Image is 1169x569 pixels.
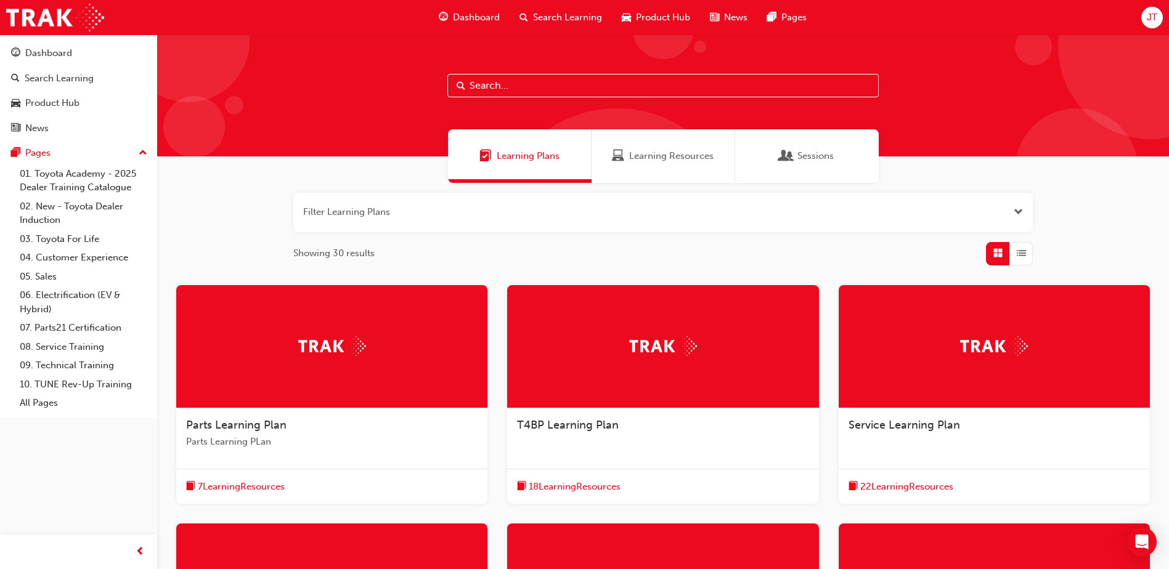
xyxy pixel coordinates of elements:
[612,149,624,163] span: Learning Resources
[781,10,807,25] span: Pages
[629,149,714,163] span: Learning Resources
[6,4,104,31] img: Trak
[636,10,690,25] span: Product Hub
[25,71,94,86] div: Search Learning
[15,267,152,286] a: 05. Sales
[519,10,528,25] span: search-icon
[592,129,735,183] a: Learning ResourcesLearning Resources
[517,418,619,432] span: T4BP Learning Plan
[1014,205,1023,219] button: Open the filter
[1017,246,1026,260] span: List
[447,74,879,97] input: Search...
[293,246,375,260] span: Showing 30 results
[198,480,285,494] span: 7 Learning Resources
[139,145,147,161] span: up-icon
[849,418,960,432] span: Service Learning Plan
[186,479,195,494] span: book-icon
[448,129,592,183] a: Learning PlansLearning Plans
[429,5,510,30] a: guage-iconDashboard
[5,142,152,164] button: Pages
[1141,7,1163,28] button: JT
[797,149,834,163] span: Sessions
[25,46,72,60] div: Dashboard
[453,10,500,25] span: Dashboard
[960,336,1028,355] img: Trak
[11,48,20,59] span: guage-icon
[1147,10,1157,25] span: JT
[507,285,818,504] a: TrakT4BP Learning Planbook-icon18LearningResources
[849,479,953,494] button: book-icon22LearningResources
[629,336,697,355] img: Trak
[15,375,152,394] a: 10. TUNE Rev-Up Training
[700,5,757,30] a: news-iconNews
[15,248,152,267] a: 04. Customer Experience
[710,10,719,25] span: news-icon
[11,123,20,134] span: news-icon
[15,356,152,375] a: 09. Technical Training
[780,149,792,163] span: Sessions
[533,10,602,25] span: Search Learning
[439,10,448,25] span: guage-icon
[1127,527,1157,557] div: Open Intercom Messenger
[11,73,20,84] span: search-icon
[186,435,478,449] span: Parts Learning PLan
[186,479,285,494] button: book-icon7LearningResources
[839,285,1150,504] a: TrakService Learning Planbook-icon22LearningResources
[517,479,621,494] button: book-icon18LearningResources
[15,318,152,337] a: 07. Parts21 Certification
[457,79,465,93] span: Search
[136,544,145,560] span: prev-icon
[724,10,747,25] span: News
[735,129,879,183] a: SessionsSessions
[860,480,953,494] span: 22 Learning Resources
[497,149,560,163] span: Learning Plans
[5,39,152,142] button: DashboardSearch LearningProduct HubNews
[5,92,152,115] a: Product Hub
[622,10,631,25] span: car-icon
[176,285,487,504] a: TrakParts Learning PlanParts Learning PLanbook-icon7LearningResources
[993,246,1003,260] span: Grid
[757,5,817,30] a: pages-iconPages
[11,98,20,109] span: car-icon
[5,67,152,90] a: Search Learning
[5,117,152,140] a: News
[510,5,612,30] a: search-iconSearch Learning
[479,149,492,163] span: Learning Plans
[25,96,79,110] div: Product Hub
[767,10,776,25] span: pages-icon
[25,121,49,135] div: News
[612,5,700,30] a: car-iconProduct Hub
[15,337,152,357] a: 08. Service Training
[11,148,20,159] span: pages-icon
[298,336,366,355] img: Trak
[15,286,152,318] a: 06. Electrification (EV & Hybrid)
[15,164,152,197] a: 01. Toyota Academy - 2025 Dealer Training Catalogue
[15,230,152,249] a: 03. Toyota For Life
[529,480,621,494] span: 18 Learning Resources
[849,479,858,494] span: book-icon
[517,479,526,494] span: book-icon
[186,418,287,432] span: Parts Learning Plan
[15,393,152,413] a: All Pages
[5,42,152,65] a: Dashboard
[15,197,152,230] a: 02. New - Toyota Dealer Induction
[25,146,51,160] div: Pages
